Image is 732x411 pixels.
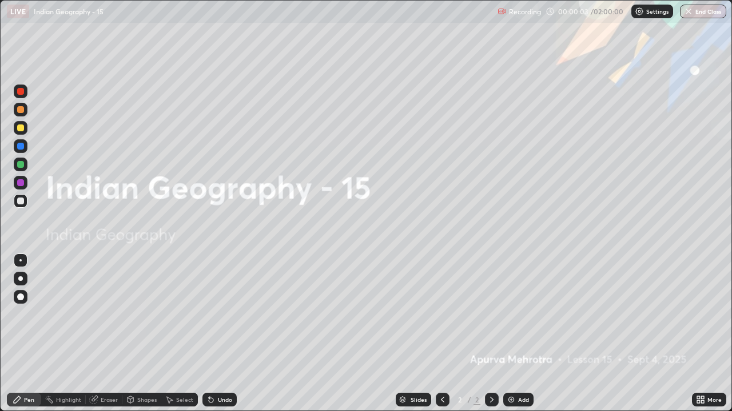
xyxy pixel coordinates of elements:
img: class-settings-icons [635,7,644,16]
button: End Class [680,5,726,18]
div: Add [518,397,529,402]
p: LIVE [10,7,26,16]
div: Select [176,397,193,402]
div: 2 [474,394,480,405]
div: Pen [24,397,34,402]
div: Undo [218,397,232,402]
div: More [707,397,722,402]
p: Recording [509,7,541,16]
div: Shapes [137,397,157,402]
div: Eraser [101,397,118,402]
div: / [468,396,471,403]
p: Indian Geography - 15 [34,7,104,16]
img: end-class-cross [684,7,693,16]
div: Slides [411,397,427,402]
img: recording.375f2c34.svg [498,7,507,16]
p: Settings [646,9,669,14]
div: 2 [454,396,466,403]
div: Highlight [56,397,81,402]
img: add-slide-button [507,395,516,404]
